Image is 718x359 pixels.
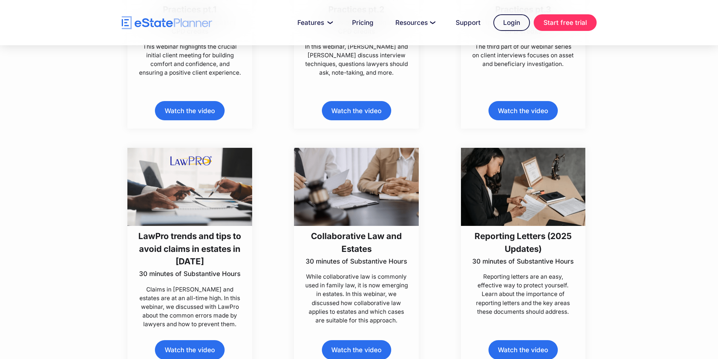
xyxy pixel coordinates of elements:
p: Claims in [PERSON_NAME] and estates are at an all-time high. In this webinar, we discussed with L... [138,285,242,329]
p: The third part of our webinar series on client interviews focuses on asset and beneficiary invest... [471,42,575,68]
a: LawPro trends and tips to avoid claims in estates in [DATE]30 minutes of Substantive HoursClaims ... [127,148,252,328]
p: While collaborative law is commonly used in family law, it is now emerging in estates. In this we... [305,272,409,325]
h3: LawPro trends and tips to avoid claims in estates in [DATE] [138,230,242,267]
a: Reporting Letters (2025 Updates)30 minutes of Substantive HoursReporting letters are an easy, eff... [461,148,586,316]
a: Start free trial [534,14,597,31]
p: 30 minutes of Substantive Hours [138,269,242,278]
p: 30 minutes of Substantive Hours [305,257,409,266]
a: Resources [386,15,443,30]
a: Watch the video [322,101,391,120]
p: In this webinar, [PERSON_NAME] and [PERSON_NAME] discuss interview techniques, questions lawyers ... [305,42,409,77]
a: Collaborative Law and Estates30 minutes of Substantive HoursWhile collaborative law is commonly u... [294,148,419,325]
p: This webinar highlights the crucial initial client meeting for building comfort and confidence, a... [138,42,242,77]
p: Reporting letters are an easy, effective way to protect yourself. Learn about the importance of r... [471,272,575,316]
h3: Reporting Letters (2025 Updates) [471,230,575,255]
a: Watch the video [488,101,558,120]
h3: Collaborative Law and Estates [305,230,409,255]
a: Pricing [343,15,383,30]
a: home [122,16,212,29]
a: Login [493,14,530,31]
a: Watch the video [155,101,224,120]
a: Features [288,15,339,30]
p: 30 minutes of Substantive Hours [471,257,575,266]
a: Support [447,15,490,30]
